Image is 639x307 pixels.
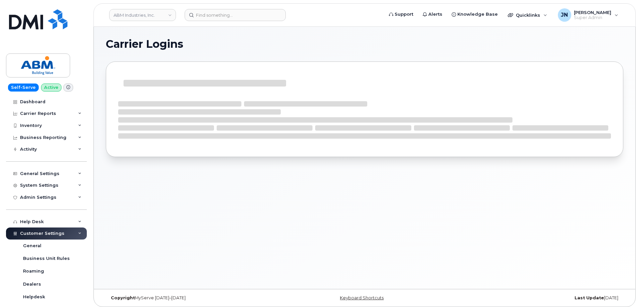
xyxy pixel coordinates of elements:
[106,295,278,301] div: MyServe [DATE]–[DATE]
[106,39,183,49] span: Carrier Logins
[575,295,604,300] strong: Last Update
[340,295,384,300] a: Keyboard Shortcuts
[451,295,623,301] div: [DATE]
[111,295,135,300] strong: Copyright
